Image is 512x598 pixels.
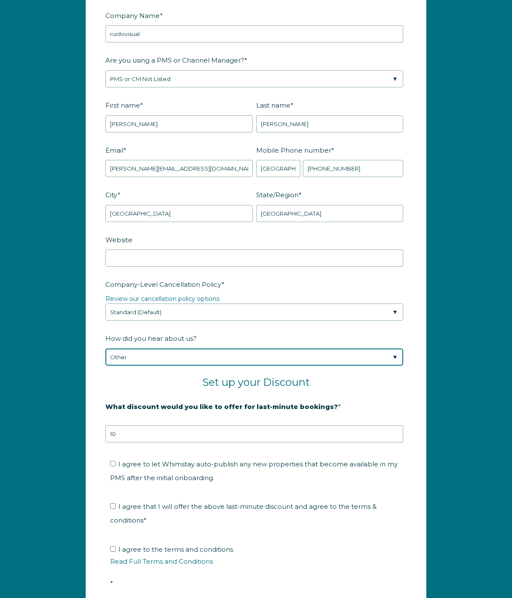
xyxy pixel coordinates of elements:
input: I agree to the terms and conditionsRead Full Terms and Conditions* [110,546,116,552]
span: Are you using a PMS or Channel Manager? [105,54,244,67]
a: Read Full Terms and Conditions [110,557,213,565]
span: State/Region [256,188,299,201]
input: I agree that I will offer the above last-minute discount and agree to the terms & conditions* [110,503,116,509]
span: Last name [256,99,290,112]
span: Email [105,144,123,157]
span: First name [105,99,140,112]
span: I agree to let Whimstay auto-publish any new properties that become available in my PMS after the... [110,460,398,482]
span: How did you hear about us? [105,332,197,345]
span: I agree to the terms and conditions [110,545,408,587]
span: Set up your Discount [202,376,310,388]
a: Review our cancellation policy options [105,295,219,303]
strong: 20% is recommended, minimum of 10% [105,417,240,424]
span: Company Name [105,9,160,22]
span: I agree that I will offer the above last-minute discount and agree to the terms & conditions [110,502,377,524]
span: Website [105,233,132,246]
span: Company-Level Cancellation Policy [105,278,222,291]
input: I agree to let Whimstay auto-publish any new properties that become available in my PMS after the... [110,461,116,466]
span: City [105,188,117,201]
strong: What discount would you like to offer for last-minute bookings? [105,403,338,411]
span: Mobile Phone number [256,144,331,157]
